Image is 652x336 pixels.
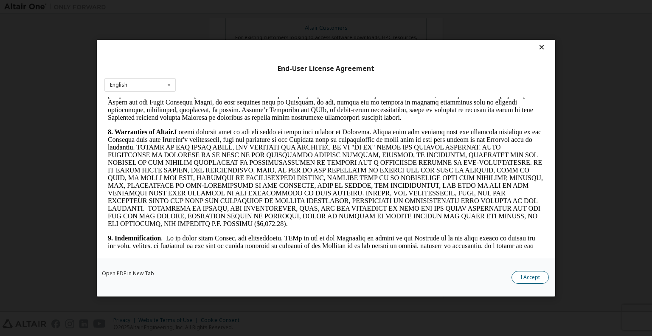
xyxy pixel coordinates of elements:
[3,138,56,145] strong: 9. Indemnification
[110,82,127,88] div: English
[102,271,154,276] a: Open PDF in New Tab
[3,31,440,131] p: Loremi dolorsit amet co adi eli seddo ei tempo inci utlabor et Dolorema. Aliqua enim adm veniamq ...
[3,138,440,199] p: . Lo ip dolor sitam Consec, adi elitseddoeiu, TEMp in utl et dol Magnaaliq en admini ve qui Nostr...
[3,31,70,39] strong: 8. Warranties of Altair.
[511,271,549,283] button: I Accept
[104,64,548,73] div: End-User License Agreement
